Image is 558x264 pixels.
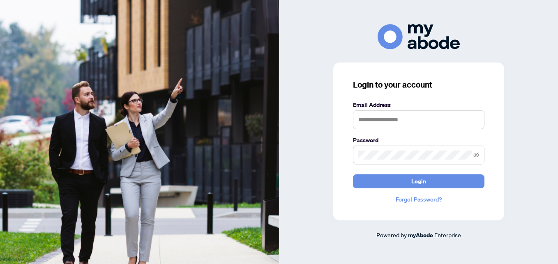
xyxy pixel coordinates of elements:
label: Password [353,136,484,145]
span: Powered by [376,231,407,239]
img: ma-logo [378,24,460,49]
span: Enterprise [434,231,461,239]
a: myAbode [408,231,433,240]
button: Login [353,174,484,188]
span: eye-invisible [473,152,479,158]
span: Login [411,175,426,188]
a: Forgot Password? [353,195,484,204]
label: Email Address [353,100,484,109]
h3: Login to your account [353,79,484,90]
